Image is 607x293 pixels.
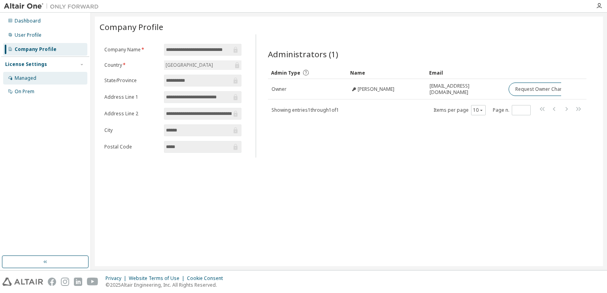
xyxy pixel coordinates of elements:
[271,107,339,113] span: Showing entries 1 through 1 of 1
[106,275,129,282] div: Privacy
[5,61,47,68] div: License Settings
[15,18,41,24] div: Dashboard
[271,86,287,92] span: Owner
[15,88,34,95] div: On Prem
[74,278,82,286] img: linkedin.svg
[4,2,103,10] img: Altair One
[358,86,394,92] span: [PERSON_NAME]
[430,83,501,96] span: [EMAIL_ADDRESS][DOMAIN_NAME]
[350,66,423,79] div: Name
[268,49,338,60] span: Administrators (1)
[104,111,159,117] label: Address Line 2
[15,75,36,81] div: Managed
[164,61,214,69] div: [GEOGRAPHIC_DATA]
[104,94,159,100] label: Address Line 1
[87,278,98,286] img: youtube.svg
[100,21,163,32] span: Company Profile
[509,83,575,96] button: Request Owner Change
[104,47,159,53] label: Company Name
[129,275,187,282] div: Website Terms of Use
[104,127,159,133] label: City
[48,278,56,286] img: facebook.svg
[15,32,41,38] div: User Profile
[493,105,531,115] span: Page n.
[434,105,486,115] span: Items per page
[104,144,159,150] label: Postal Code
[473,107,484,113] button: 10
[429,66,502,79] div: Email
[2,278,43,286] img: altair_logo.svg
[104,77,159,84] label: State/Province
[15,46,57,53] div: Company Profile
[271,69,300,76] span: Admin Type
[106,282,228,288] p: © 2025 Altair Engineering, Inc. All Rights Reserved.
[187,275,228,282] div: Cookie Consent
[61,278,69,286] img: instagram.svg
[164,60,241,70] div: [GEOGRAPHIC_DATA]
[104,62,159,68] label: Country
